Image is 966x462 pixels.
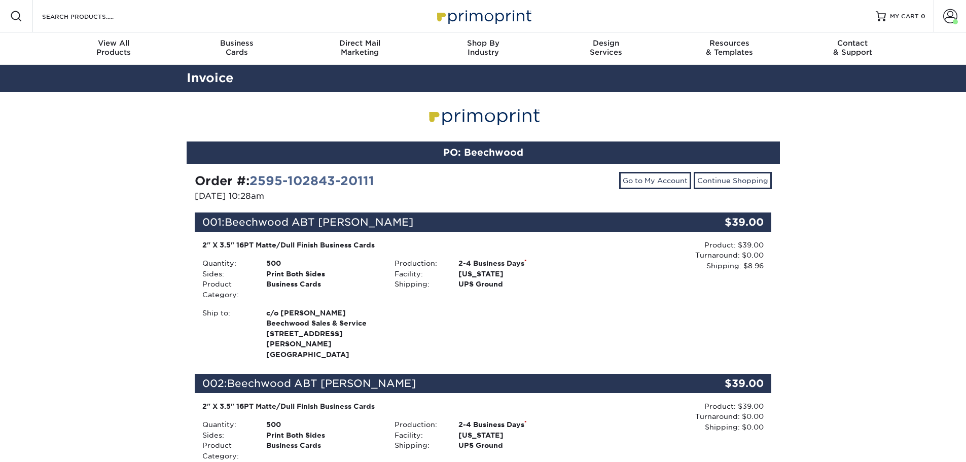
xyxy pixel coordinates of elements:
div: 001: [195,212,675,232]
div: & Templates [668,39,791,57]
span: View All [52,39,175,48]
p: [DATE] 10:28am [195,190,476,202]
div: 2" X 3.5" 16PT Matte/Dull Finish Business Cards [202,240,572,250]
div: Facility: [387,269,451,279]
div: Production: [387,258,451,268]
img: Primoprint [433,5,534,27]
span: Contact [791,39,914,48]
div: Services [545,39,668,57]
span: [STREET_ADDRESS][PERSON_NAME] [266,329,379,349]
div: Shipping: [387,440,451,450]
div: Marketing [298,39,421,57]
div: [US_STATE] [451,430,579,440]
div: Product Category: [195,279,259,300]
span: Direct Mail [298,39,421,48]
span: Beechwood ABT [PERSON_NAME] [225,216,413,228]
span: Business [175,39,298,48]
span: Design [545,39,668,48]
div: Product Category: [195,440,259,461]
a: View AllProducts [52,32,175,65]
a: DesignServices [545,32,668,65]
div: Print Both Sides [259,430,387,440]
div: 2-4 Business Days [451,419,579,430]
div: Product: $39.00 Turnaround: $0.00 Shipping: $8.96 [579,240,764,271]
div: Products [52,39,175,57]
a: 2595-102843-20111 [249,173,374,188]
div: $39.00 [675,374,772,393]
a: Contact& Support [791,32,914,65]
span: Resources [668,39,791,48]
div: Quantity: [195,419,259,430]
a: Go to My Account [619,172,691,189]
a: BusinessCards [175,32,298,65]
div: Cards [175,39,298,57]
div: Business Cards [259,279,387,300]
div: 2-4 Business Days [451,258,579,268]
strong: [GEOGRAPHIC_DATA] [266,308,379,359]
div: Facility: [387,430,451,440]
div: [US_STATE] [451,269,579,279]
a: Direct MailMarketing [298,32,421,65]
span: 0 [921,13,925,20]
div: 002: [195,374,675,393]
input: SEARCH PRODUCTS..... [41,10,140,22]
div: Production: [387,419,451,430]
div: Sides: [195,269,259,279]
span: Beechwood ABT [PERSON_NAME] [227,377,416,389]
h2: Invoice [179,69,788,88]
strong: Order #: [195,173,374,188]
div: Shipping: [387,279,451,289]
div: UPS Ground [451,279,579,289]
span: Beechwood Sales & Service [266,318,379,328]
div: $39.00 [675,212,772,232]
div: 2" X 3.5" 16PT Matte/Dull Finish Business Cards [202,401,572,411]
span: c/o [PERSON_NAME] [266,308,379,318]
span: MY CART [890,12,919,21]
div: PO: Beechwood [187,141,780,164]
a: Resources& Templates [668,32,791,65]
a: Shop ByIndustry [421,32,545,65]
div: Business Cards [259,440,387,461]
div: Product: $39.00 Turnaround: $0.00 Shipping: $0.00 [579,401,764,432]
img: Primoprint [424,103,543,129]
div: Ship to: [195,308,259,360]
div: Print Both Sides [259,269,387,279]
span: Shop By [421,39,545,48]
div: & Support [791,39,914,57]
div: 500 [259,419,387,430]
div: 500 [259,258,387,268]
div: UPS Ground [451,440,579,450]
div: Quantity: [195,258,259,268]
a: Continue Shopping [694,172,772,189]
div: Industry [421,39,545,57]
div: Sides: [195,430,259,440]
